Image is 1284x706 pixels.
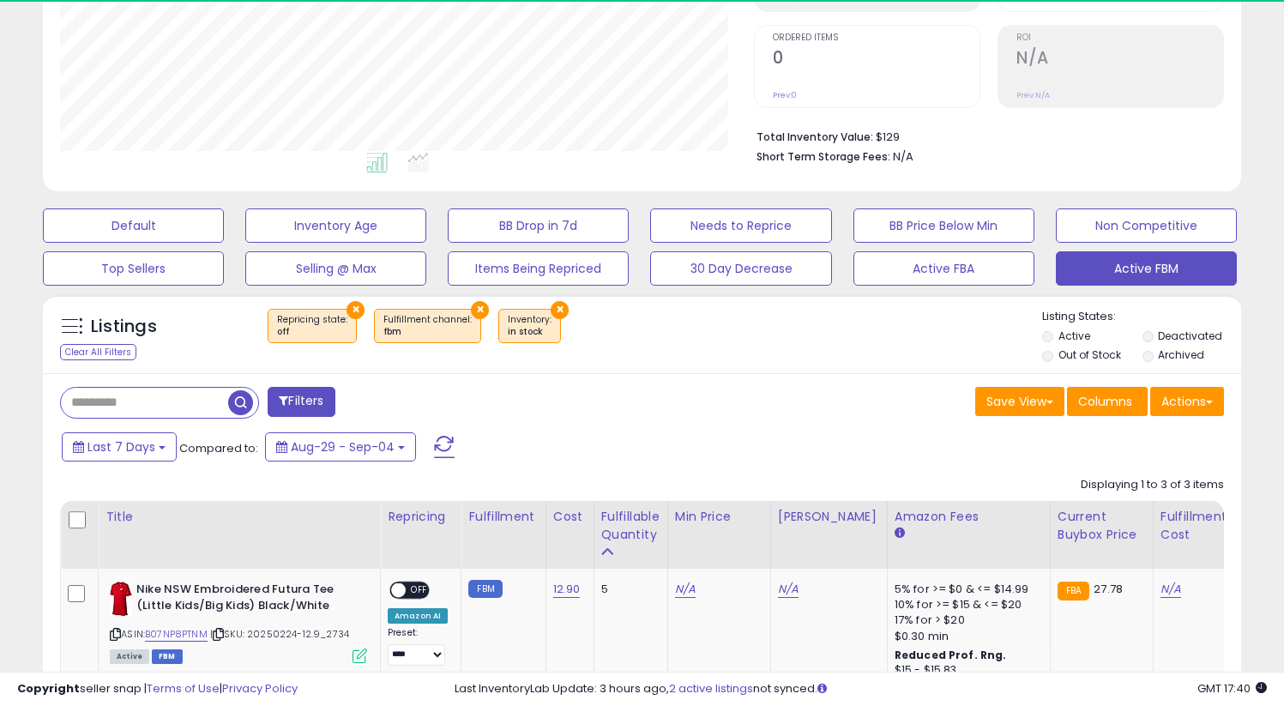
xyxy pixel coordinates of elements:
[136,582,345,618] b: Nike NSW Embroidered Futura Tee (Little Kids/Big Kids) Black/White
[62,432,177,462] button: Last 7 Days
[757,125,1211,146] li: $129
[43,208,224,243] button: Default
[210,627,349,641] span: | SKU: 20250224-12.9_2734
[508,313,552,339] span: Inventory :
[853,208,1034,243] button: BB Price Below Min
[895,629,1037,644] div: $0.30 min
[1016,90,1050,100] small: Prev: N/A
[773,90,797,100] small: Prev: 0
[1078,393,1132,410] span: Columns
[388,608,448,624] div: Amazon AI
[87,438,155,456] span: Last 7 Days
[773,48,980,71] h2: 0
[468,580,502,598] small: FBM
[895,648,1007,662] b: Reduced Prof. Rng.
[291,438,395,456] span: Aug-29 - Sep-04
[1058,347,1121,362] label: Out of Stock
[145,627,208,642] a: B07NP8PTNM
[43,251,224,286] button: Top Sellers
[893,148,913,165] span: N/A
[17,681,298,697] div: seller snap | |
[277,313,347,339] span: Repricing state :
[650,251,831,286] button: 30 Day Decrease
[757,149,890,164] b: Short Term Storage Fees:
[60,344,136,360] div: Clear All Filters
[669,680,753,697] a: 2 active listings
[448,208,629,243] button: BB Drop in 7d
[265,432,416,462] button: Aug-29 - Sep-04
[1160,508,1227,544] div: Fulfillment Cost
[1081,477,1224,493] div: Displaying 1 to 3 of 3 items
[601,582,654,597] div: 5
[650,208,831,243] button: Needs to Reprice
[853,251,1034,286] button: Active FBA
[1094,581,1123,597] span: 27.78
[448,251,629,286] button: Items Being Repriced
[179,440,258,456] span: Compared to:
[152,649,183,664] span: FBM
[1150,387,1224,416] button: Actions
[110,649,149,664] span: All listings currently available for purchase on Amazon
[1160,581,1181,598] a: N/A
[675,581,696,598] a: N/A
[347,301,365,319] button: ×
[105,508,373,526] div: Title
[553,508,587,526] div: Cost
[1042,309,1241,325] p: Listing States:
[110,582,367,661] div: ASIN:
[222,680,298,697] a: Privacy Policy
[1067,387,1148,416] button: Columns
[1058,329,1090,343] label: Active
[245,208,426,243] button: Inventory Age
[17,680,80,697] strong: Copyright
[383,313,472,339] span: Fulfillment channel :
[110,582,132,616] img: 317RFE+SEjL._SL40_.jpg
[553,581,581,598] a: 12.90
[1016,33,1223,43] span: ROI
[406,583,433,598] span: OFF
[895,526,905,541] small: Amazon Fees.
[601,508,660,544] div: Fulfillable Quantity
[388,508,454,526] div: Repricing
[778,581,799,598] a: N/A
[778,508,880,526] div: [PERSON_NAME]
[471,301,489,319] button: ×
[1056,251,1237,286] button: Active FBM
[147,680,220,697] a: Terms of Use
[1158,347,1204,362] label: Archived
[773,33,980,43] span: Ordered Items
[91,315,157,339] h5: Listings
[895,612,1037,628] div: 17% for > $20
[1016,48,1223,71] h2: N/A
[895,582,1037,597] div: 5% for >= $0 & <= $14.99
[551,301,569,319] button: ×
[388,627,448,666] div: Preset:
[975,387,1064,416] button: Save View
[757,130,873,144] b: Total Inventory Value:
[455,681,1267,697] div: Last InventoryLab Update: 3 hours ago, not synced.
[468,508,538,526] div: Fulfillment
[277,326,347,338] div: off
[508,326,552,338] div: in stock
[1197,680,1267,697] span: 2025-09-12 17:40 GMT
[1058,582,1089,600] small: FBA
[268,387,335,417] button: Filters
[895,508,1043,526] div: Amazon Fees
[1058,508,1146,544] div: Current Buybox Price
[1158,329,1222,343] label: Deactivated
[245,251,426,286] button: Selling @ Max
[1056,208,1237,243] button: Non Competitive
[383,326,472,338] div: fbm
[895,597,1037,612] div: 10% for >= $15 & <= $20
[675,508,763,526] div: Min Price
